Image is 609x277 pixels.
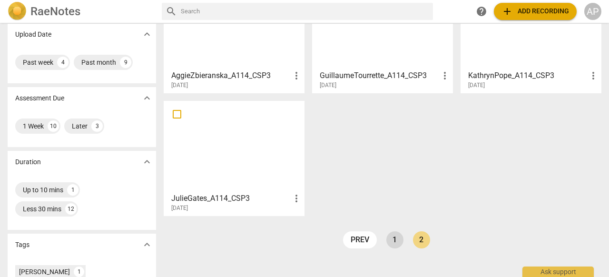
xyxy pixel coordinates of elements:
[8,2,27,21] img: Logo
[320,70,439,81] h3: GuillaumeTourrette_A114_CSP3
[171,204,188,212] span: [DATE]
[291,193,302,204] span: more_vert
[141,156,153,168] span: expand_more
[140,91,154,105] button: Show more
[15,30,51,40] p: Upload Date
[171,70,291,81] h3: AggieZbieranska_A114_CSP3
[120,57,131,68] div: 9
[23,58,53,67] div: Past week
[320,81,336,89] span: [DATE]
[476,6,487,17] span: help
[468,70,588,81] h3: KathrynPope_A114_CSP3
[291,70,302,81] span: more_vert
[72,121,88,131] div: Later
[588,70,599,81] span: more_vert
[141,29,153,40] span: expand_more
[15,93,64,103] p: Assessment Due
[48,120,59,132] div: 10
[140,27,154,41] button: Show more
[57,57,69,68] div: 4
[181,4,429,19] input: Search
[23,185,63,195] div: Up to 10 mins
[584,3,601,20] button: AP
[8,2,154,21] a: LogoRaeNotes
[140,155,154,169] button: Show more
[30,5,80,18] h2: RaeNotes
[494,3,577,20] button: Upload
[522,267,594,277] div: Ask support
[501,6,569,17] span: Add recording
[167,104,301,212] a: JulieGates_A114_CSP3[DATE]
[15,157,41,167] p: Duration
[141,239,153,250] span: expand_more
[166,6,177,17] span: search
[343,231,377,248] a: prev
[386,231,403,248] a: Page 1
[91,120,103,132] div: 3
[81,58,116,67] div: Past month
[439,70,451,81] span: more_vert
[501,6,513,17] span: add
[473,3,490,20] a: Help
[23,121,44,131] div: 1 Week
[65,203,77,215] div: 12
[15,240,29,250] p: Tags
[468,81,485,89] span: [DATE]
[19,267,70,277] div: [PERSON_NAME]
[67,184,79,196] div: 1
[171,81,188,89] span: [DATE]
[171,193,291,204] h3: JulieGates_A114_CSP3
[23,204,61,214] div: Less 30 mins
[141,92,153,104] span: expand_more
[140,237,154,252] button: Show more
[74,267,84,277] div: 1
[413,231,430,248] a: Page 2 is your current page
